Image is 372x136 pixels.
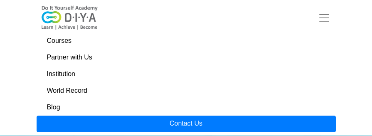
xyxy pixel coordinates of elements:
a: Contact Us [37,116,336,132]
a: Institution [37,66,336,82]
a: Blog [37,99,336,116]
a: Courses [37,32,336,49]
a: Partner with Us [37,49,336,66]
a: World Record [37,82,336,99]
img: logo-v2.png [37,5,103,30]
button: Toggle navigation [313,10,336,26]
